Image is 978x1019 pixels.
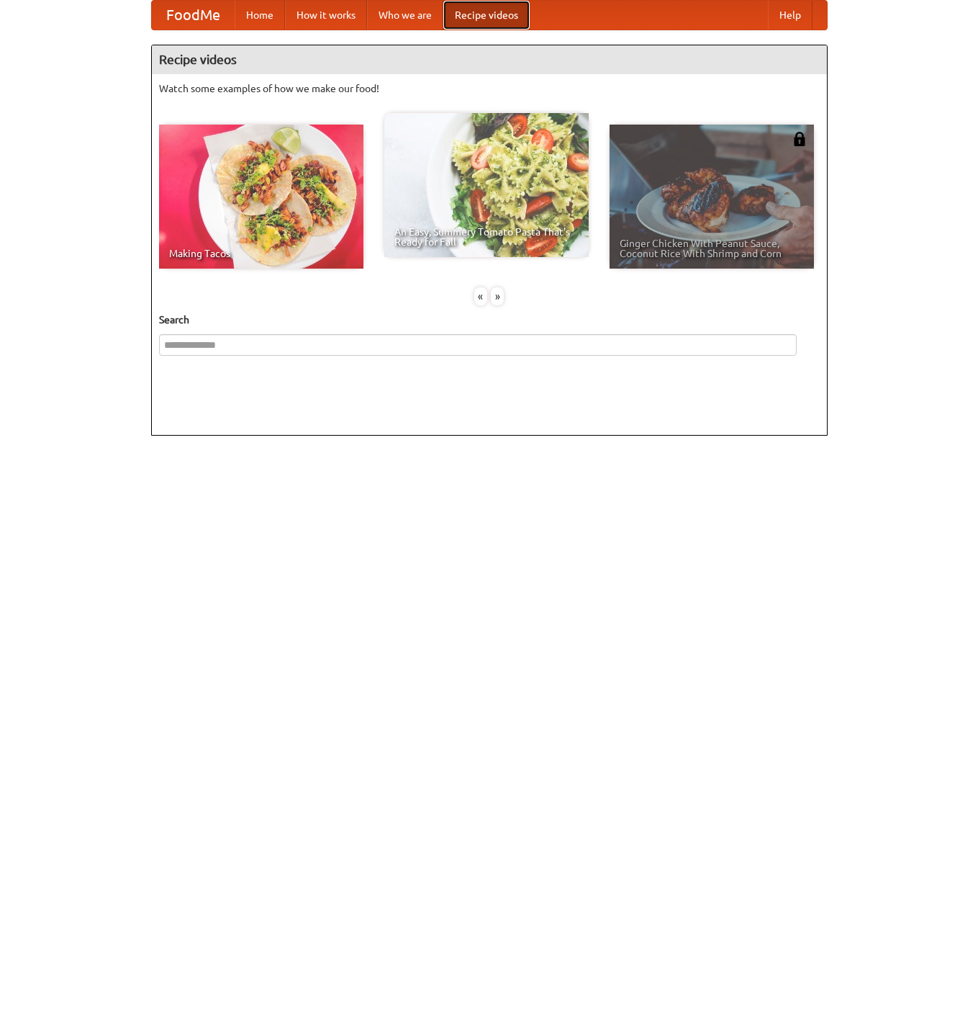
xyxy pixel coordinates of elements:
p: Watch some examples of how we make our food! [159,81,820,96]
a: Help [768,1,812,30]
h5: Search [159,313,820,327]
a: Home [235,1,285,30]
a: FoodMe [152,1,235,30]
img: 483408.png [792,132,807,146]
span: Making Tacos [169,248,353,259]
a: Who we are [367,1,443,30]
a: How it works [285,1,367,30]
span: An Easy, Summery Tomato Pasta That's Ready for Fall [394,227,579,247]
div: « [474,287,487,305]
h4: Recipe videos [152,45,827,74]
div: » [491,287,504,305]
a: Making Tacos [159,125,363,269]
a: An Easy, Summery Tomato Pasta That's Ready for Fall [384,113,589,257]
a: Recipe videos [443,1,530,30]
